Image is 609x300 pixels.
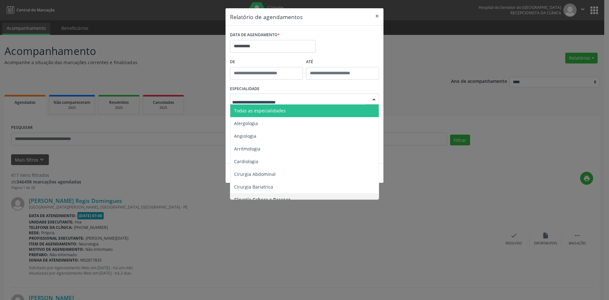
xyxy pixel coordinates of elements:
[306,57,379,67] label: ATÉ
[234,197,291,203] span: Cirurgia Cabeça e Pescoço
[234,171,276,177] span: Cirurgia Abdominal
[234,108,286,114] span: Todas as especialidades
[234,146,260,152] span: Arritmologia
[234,133,256,139] span: Angiologia
[230,13,303,21] h5: Relatório de agendamentos
[230,30,280,40] label: DATA DE AGENDAMENTO
[234,158,258,164] span: Cardiologia
[230,57,303,67] label: De
[230,84,259,94] label: ESPECIALIDADE
[234,120,258,126] span: Alergologia
[234,184,273,190] span: Cirurgia Bariatrica
[371,8,383,24] button: Close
